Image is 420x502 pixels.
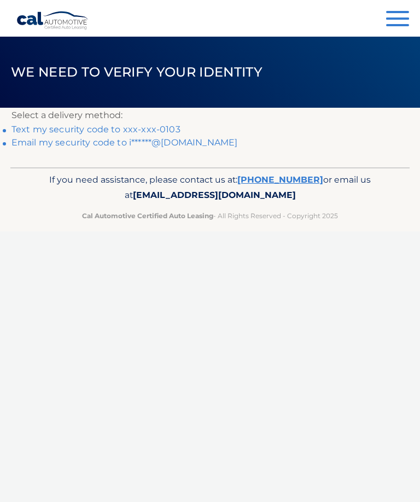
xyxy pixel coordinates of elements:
[237,174,323,185] a: [PHONE_NUMBER]
[27,172,393,203] p: If you need assistance, please contact us at: or email us at
[11,64,262,80] span: We need to verify your identity
[11,108,409,123] p: Select a delivery method:
[133,190,296,200] span: [EMAIL_ADDRESS][DOMAIN_NAME]
[16,11,89,30] a: Cal Automotive
[27,210,393,221] p: - All Rights Reserved - Copyright 2025
[82,212,213,220] strong: Cal Automotive Certified Auto Leasing
[11,124,180,135] a: Text my security code to xxx-xxx-0103
[386,11,409,29] button: Menu
[11,137,238,148] a: Email my security code to i******@[DOMAIN_NAME]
